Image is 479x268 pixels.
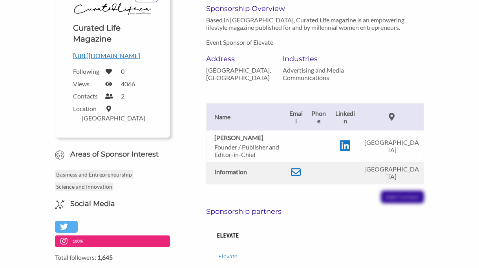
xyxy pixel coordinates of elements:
h1: Curated Life Magazine [73,22,152,44]
label: Views [73,80,101,88]
label: 2 [121,92,124,100]
p: [URL][DOMAIN_NAME] [73,51,152,61]
strong: 1,645 [97,253,113,261]
p: [GEOGRAPHIC_DATA] [364,165,420,180]
img: Elevate Logo [217,233,239,238]
p: [GEOGRAPHIC_DATA], [GEOGRAPHIC_DATA] [206,66,271,81]
th: Email [285,103,307,130]
label: Following [73,67,101,75]
img: Globe Icon [55,150,64,160]
label: [GEOGRAPHIC_DATA] [82,114,145,122]
p: Science and Innovation [55,182,113,191]
p: Elevate [208,252,248,260]
h6: Industries [283,55,347,63]
label: 0 [121,67,124,75]
h6: Sponsorship Overview [206,4,424,13]
b: [PERSON_NAME] [214,134,263,141]
p: Based in [GEOGRAPHIC_DATA], Curated Life magazine is an empowering lifestyle magazine published f... [206,16,424,46]
b: Information [214,168,247,175]
p: Business and Entrepreneurship [55,170,133,179]
p: [GEOGRAPHIC_DATA] [364,139,420,153]
th: Phone [307,103,331,130]
p: 100% [73,237,85,245]
label: 4066 [121,80,135,88]
p: Founder / Publisher and Editor-in-Chief [214,143,281,158]
img: Curated Life Magazine Logo [73,2,152,16]
img: Social Media Icon [55,200,64,209]
h6: Sponsorship partners [206,207,424,216]
p: Advertising and Media Communications [283,66,347,81]
label: Total followers: [55,253,170,261]
label: Location [73,105,101,112]
th: Name [206,103,285,130]
h6: Social Media [70,199,115,209]
h6: Areas of Sponsor Interest [49,149,176,159]
h6: Address [206,55,271,63]
th: Linkedin [331,103,360,130]
label: Contacts [73,92,101,100]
